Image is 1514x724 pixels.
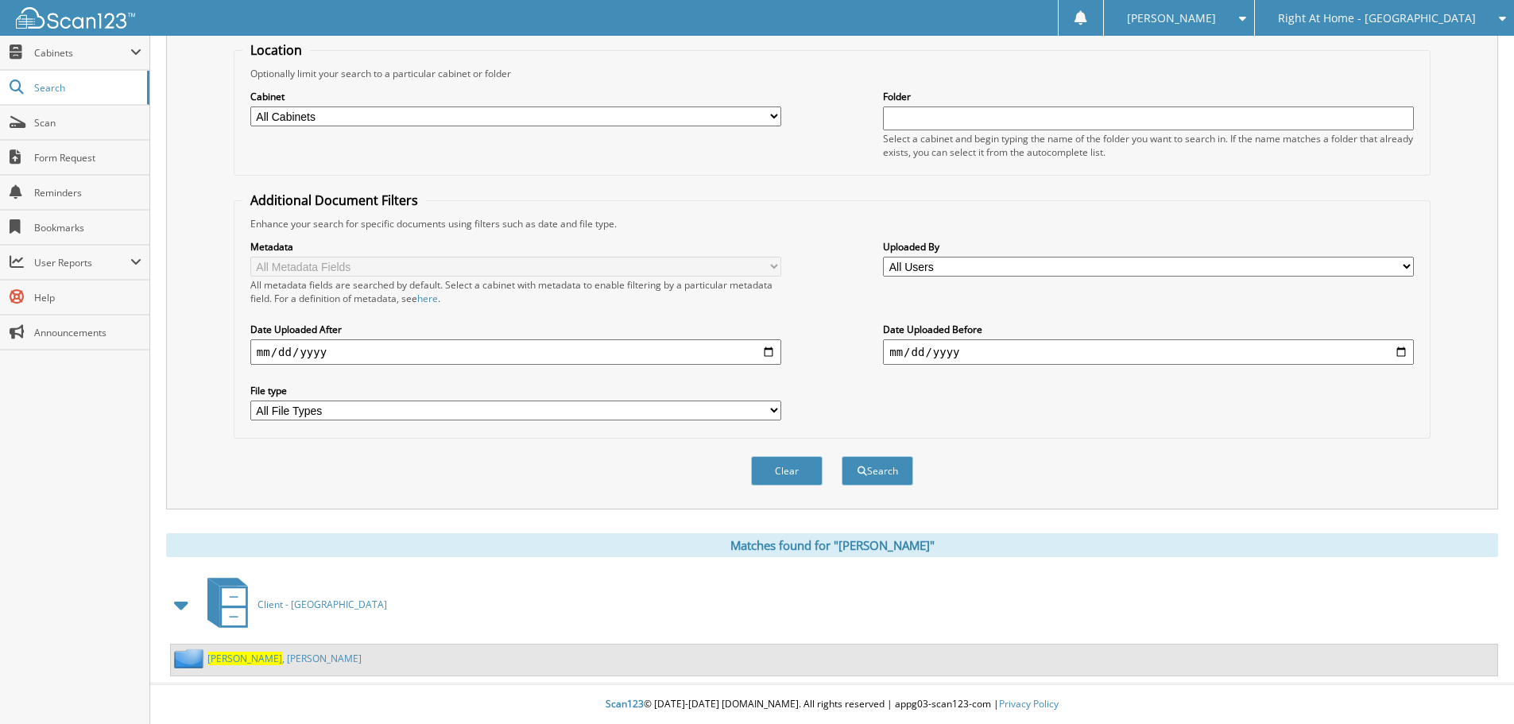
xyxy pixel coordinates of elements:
input: start [250,339,781,365]
span: Scan [34,116,141,130]
span: Right At Home - [GEOGRAPHIC_DATA] [1278,14,1476,23]
label: Cabinet [250,90,781,103]
label: Date Uploaded After [250,323,781,336]
button: Clear [751,456,823,486]
iframe: Chat Widget [1435,648,1514,724]
span: User Reports [34,256,130,269]
label: Metadata [250,240,781,254]
button: Search [842,456,913,486]
input: end [883,339,1414,365]
a: Client - [GEOGRAPHIC_DATA] [198,573,387,636]
a: here [417,292,438,305]
div: Matches found for "[PERSON_NAME]" [166,533,1498,557]
label: Folder [883,90,1414,103]
img: scan123-logo-white.svg [16,7,135,29]
a: [PERSON_NAME], [PERSON_NAME] [207,652,362,665]
div: Select a cabinet and begin typing the name of the folder you want to search in. If the name match... [883,132,1414,159]
label: Uploaded By [883,240,1414,254]
div: © [DATE]-[DATE] [DOMAIN_NAME]. All rights reserved | appg03-scan123-com | [150,685,1514,724]
a: Privacy Policy [999,697,1059,710]
span: Reminders [34,186,141,199]
label: Date Uploaded Before [883,323,1414,336]
label: File type [250,384,781,397]
span: Scan123 [606,697,644,710]
span: Help [34,291,141,304]
legend: Additional Document Filters [242,192,426,209]
span: Bookmarks [34,221,141,234]
span: Announcements [34,326,141,339]
div: Optionally limit your search to a particular cabinet or folder [242,67,1422,80]
span: Search [34,81,139,95]
span: Client - [GEOGRAPHIC_DATA] [257,598,387,611]
legend: Location [242,41,310,59]
span: [PERSON_NAME] [1127,14,1216,23]
img: folder2.png [174,649,207,668]
div: Enhance your search for specific documents using filters such as date and file type. [242,217,1422,230]
span: [PERSON_NAME] [207,652,282,665]
span: Cabinets [34,46,130,60]
span: Form Request [34,151,141,165]
div: All metadata fields are searched by default. Select a cabinet with metadata to enable filtering b... [250,278,781,305]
